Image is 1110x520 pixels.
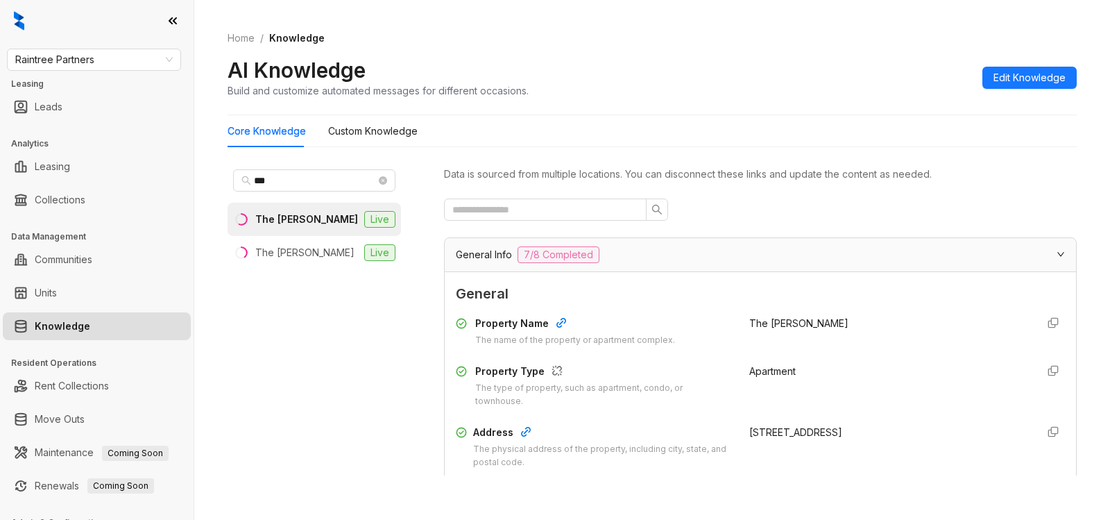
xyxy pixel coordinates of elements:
[993,70,1066,85] span: Edit Knowledge
[11,357,194,369] h3: Resident Operations
[35,372,109,400] a: Rent Collections
[749,365,796,377] span: Apartment
[35,186,85,214] a: Collections
[3,472,191,500] li: Renewals
[255,212,358,227] div: The [PERSON_NAME]
[14,11,24,31] img: logo
[269,32,325,44] span: Knowledge
[15,49,173,70] span: Raintree Partners
[35,279,57,307] a: Units
[11,137,194,150] h3: Analytics
[255,245,355,260] div: The [PERSON_NAME]
[87,478,154,494] span: Coming Soon
[473,443,733,469] div: The physical address of the property, including city, state, and postal code.
[364,211,395,228] span: Live
[35,93,62,121] a: Leads
[3,153,191,181] li: Leasing
[3,186,191,214] li: Collections
[379,176,387,185] span: close-circle
[228,57,366,83] h2: AI Knowledge
[35,472,154,500] a: RenewalsComing Soon
[444,167,1077,182] div: Data is sourced from multiple locations. You can disconnect these links and update the content as...
[475,316,675,334] div: Property Name
[3,246,191,274] li: Communities
[35,312,90,340] a: Knowledge
[35,405,85,433] a: Move Outs
[475,364,733,382] div: Property Type
[35,246,92,274] a: Communities
[328,124,418,139] div: Custom Knowledge
[260,31,264,46] li: /
[749,425,1026,440] div: [STREET_ADDRESS]
[228,83,529,98] div: Build and customize automated messages for different occasions.
[475,334,675,347] div: The name of the property or apartment complex.
[456,283,1065,305] span: General
[3,312,191,340] li: Knowledge
[1057,250,1065,258] span: expanded
[3,279,191,307] li: Units
[651,204,663,215] span: search
[445,238,1076,271] div: General Info7/8 Completed
[11,230,194,243] h3: Data Management
[982,67,1077,89] button: Edit Knowledge
[228,124,306,139] div: Core Knowledge
[225,31,257,46] a: Home
[3,439,191,467] li: Maintenance
[35,153,70,181] a: Leasing
[3,405,191,433] li: Move Outs
[749,317,848,329] span: The [PERSON_NAME]
[3,93,191,121] li: Leads
[473,425,733,443] div: Address
[241,176,251,185] span: search
[475,382,733,408] div: The type of property, such as apartment, condo, or townhouse.
[102,446,169,461] span: Coming Soon
[3,372,191,400] li: Rent Collections
[364,244,395,261] span: Live
[518,246,599,263] span: 7/8 Completed
[456,247,512,262] span: General Info
[11,78,194,90] h3: Leasing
